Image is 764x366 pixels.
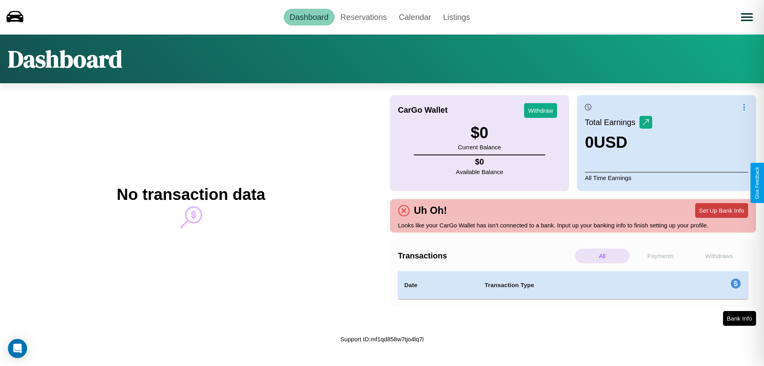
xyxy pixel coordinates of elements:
[524,103,557,118] button: Withdraw
[398,220,748,231] p: Looks like your CarGo Wallet has isn't connected to a bank. Input up your banking info to finish ...
[284,9,335,25] a: Dashboard
[485,280,665,290] h4: Transaction Type
[8,339,27,358] div: Open Intercom Messenger
[585,133,652,151] h3: 0 USD
[458,124,501,142] h3: $ 0
[335,9,393,25] a: Reservations
[437,9,476,25] a: Listings
[456,157,503,166] h4: $ 0
[695,203,748,218] button: Set Up Bank Info
[340,334,423,344] p: Support ID: mf1qd858w7tjo4lq7l
[723,311,756,326] button: Bank Info
[458,142,501,153] p: Current Balance
[8,43,122,75] h1: Dashboard
[736,6,758,28] button: Open menu
[585,115,639,129] p: Total Earnings
[692,249,746,263] p: Withdraws
[633,249,688,263] p: Payments
[575,249,630,263] p: All
[398,251,573,260] h4: Transactions
[754,167,760,199] div: Give Feedback
[404,280,472,290] h4: Date
[585,172,748,183] p: All Time Earnings
[398,271,748,299] table: simple table
[117,186,265,204] h2: No transaction data
[398,106,448,115] h4: CarGo Wallet
[393,9,437,25] a: Calendar
[410,205,451,216] h4: Uh Oh!
[456,166,503,177] p: Available Balance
